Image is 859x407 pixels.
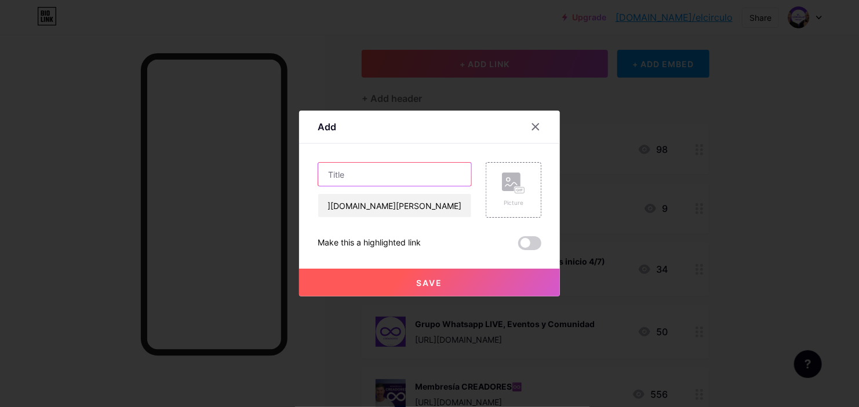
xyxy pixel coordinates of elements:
span: Save [417,278,443,288]
div: Add [318,120,336,134]
div: Make this a highlighted link [318,236,421,250]
div: Picture [502,199,525,207]
input: URL [318,194,471,217]
button: Save [299,269,560,296]
input: Title [318,163,471,186]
